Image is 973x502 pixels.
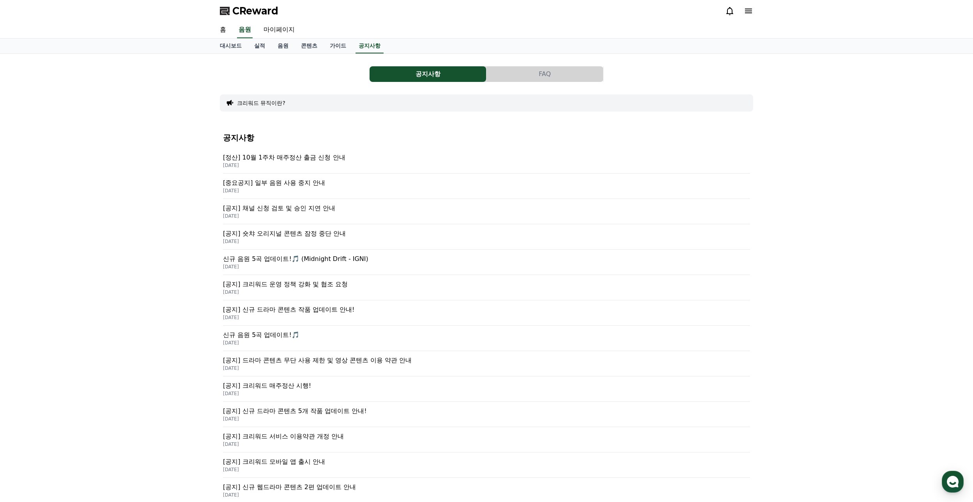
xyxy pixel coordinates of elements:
[223,432,750,441] p: [공지] 크리워드 서비스 이용약관 개정 안내
[271,39,295,53] a: 음원
[223,213,750,219] p: [DATE]
[223,204,750,213] p: [공지] 채널 신청 검토 및 승인 지연 안내
[223,314,750,321] p: [DATE]
[486,66,603,82] a: FAQ
[223,406,750,416] p: [공지] 신규 드라마 콘텐츠 5개 작품 업데이트 안내!
[237,99,285,107] button: 크리워드 뮤직이란?
[237,22,253,38] a: 음원
[223,250,750,275] a: 신규 음원 5곡 업데이트!🎵 (Midnight Drift - IGNI) [DATE]
[223,178,750,188] p: [중요공지] 일부 음원 사용 중지 안내
[223,427,750,452] a: [공지] 크리워드 서비스 이용약관 개정 안내 [DATE]
[223,289,750,295] p: [DATE]
[214,22,232,38] a: 홈
[223,238,750,245] p: [DATE]
[223,254,750,264] p: 신규 음원 5곡 업데이트!🎵 (Midnight Drift - IGNI)
[223,224,750,250] a: [공지] 숏챠 오리지널 콘텐츠 잠정 중단 안내 [DATE]
[223,330,750,340] p: 신규 음원 5곡 업데이트!🎵
[223,390,750,397] p: [DATE]
[324,39,352,53] a: 가이드
[223,229,750,238] p: [공지] 숏챠 오리지널 콘텐츠 잠정 중단 안내
[223,482,750,492] p: [공지] 신규 웹드라마 콘텐츠 2편 업데이트 안내
[223,300,750,326] a: [공지] 신규 드라마 콘텐츠 작품 업데이트 안내! [DATE]
[223,153,750,162] p: [정산] 10월 1주차 매주정산 출금 신청 안내
[223,133,750,142] h4: 공지사항
[223,148,750,174] a: [정산] 10월 1주차 매주정산 출금 신청 안내 [DATE]
[370,66,486,82] a: 공지사항
[223,452,750,478] a: [공지] 크리워드 모바일 앱 출시 안내 [DATE]
[223,467,750,473] p: [DATE]
[71,259,81,266] span: 대화
[25,259,29,265] span: 홈
[356,39,384,53] a: 공지사항
[223,356,750,365] p: [공지] 드라마 콘텐츠 무단 사용 제한 및 영상 콘텐츠 이용 약관 안내
[214,39,248,53] a: 대시보드
[223,416,750,422] p: [DATE]
[223,188,750,194] p: [DATE]
[223,492,750,498] p: [DATE]
[220,5,278,17] a: CReward
[223,174,750,199] a: [중요공지] 일부 음원 사용 중지 안내 [DATE]
[223,264,750,270] p: [DATE]
[223,326,750,351] a: 신규 음원 5곡 업데이트!🎵 [DATE]
[223,162,750,169] p: [DATE]
[370,66,486,82] button: 공지사항
[223,351,750,376] a: [공지] 드라마 콘텐츠 무단 사용 제한 및 영상 콘텐츠 이용 약관 안내 [DATE]
[248,39,271,53] a: 실적
[232,5,278,17] span: CReward
[295,39,324,53] a: 콘텐츠
[223,376,750,402] a: [공지] 크리워드 매주정산 시행! [DATE]
[223,340,750,346] p: [DATE]
[223,280,750,289] p: [공지] 크리워드 운영 정책 강화 및 협조 요청
[51,247,101,267] a: 대화
[257,22,301,38] a: 마이페이지
[223,305,750,314] p: [공지] 신규 드라마 콘텐츠 작품 업데이트 안내!
[2,247,51,267] a: 홈
[223,275,750,300] a: [공지] 크리워드 운영 정책 강화 및 협조 요청 [DATE]
[223,402,750,427] a: [공지] 신규 드라마 콘텐츠 5개 작품 업데이트 안내! [DATE]
[223,199,750,224] a: [공지] 채널 신청 검토 및 승인 지연 안내 [DATE]
[223,457,750,467] p: [공지] 크리워드 모바일 앱 출시 안내
[101,247,150,267] a: 설정
[223,441,750,447] p: [DATE]
[223,365,750,371] p: [DATE]
[223,381,750,390] p: [공지] 크리워드 매주정산 시행!
[486,66,603,82] button: FAQ
[120,259,130,265] span: 설정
